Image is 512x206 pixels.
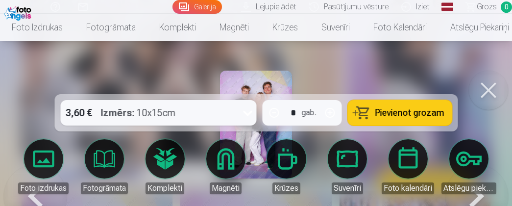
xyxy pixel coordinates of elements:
[18,182,69,194] div: Foto izdrukas
[147,14,208,41] a: Komplekti
[362,14,439,41] a: Foto kalendāri
[310,14,362,41] a: Suvenīri
[208,14,261,41] a: Magnēti
[100,100,175,126] div: 10x15cm
[138,139,193,194] a: Komplekti
[4,4,34,21] img: /fa1
[272,182,300,194] div: Krūzes
[332,182,363,194] div: Suvenīri
[81,182,128,194] div: Fotogrāmata
[501,1,512,13] span: 0
[375,108,444,117] span: Pievienot grozam
[100,106,134,120] strong: Izmērs :
[441,139,496,194] a: Atslēgu piekariņi
[301,107,316,119] div: gab.
[146,182,184,194] div: Komplekti
[320,139,375,194] a: Suvenīri
[261,14,310,41] a: Krūzes
[441,182,496,194] div: Atslēgu piekariņi
[74,14,147,41] a: Fotogrāmata
[381,139,436,194] a: Foto kalendāri
[477,1,497,13] span: Grozs
[347,100,452,126] button: Pievienot grozam
[259,139,314,194] a: Krūzes
[60,100,97,126] div: 3,60 €
[198,139,253,194] a: Magnēti
[16,139,71,194] a: Foto izdrukas
[77,139,132,194] a: Fotogrāmata
[210,182,242,194] div: Magnēti
[382,182,434,194] div: Foto kalendāri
